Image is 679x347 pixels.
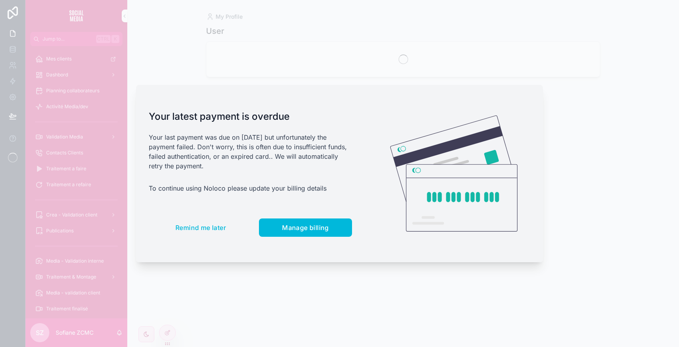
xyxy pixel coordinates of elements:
h1: Your latest payment is overdue [149,110,352,123]
img: Credit card illustration [390,115,518,232]
span: Manage billing [282,224,329,232]
p: Your last payment was due on [DATE] but unfortunately the payment failed. Don't worry, this is of... [149,133,352,171]
button: Manage billing [259,218,352,237]
p: To continue using Noloco please update your billing details [149,183,352,193]
span: Remind me later [175,224,226,232]
button: Remind me later [149,218,253,237]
